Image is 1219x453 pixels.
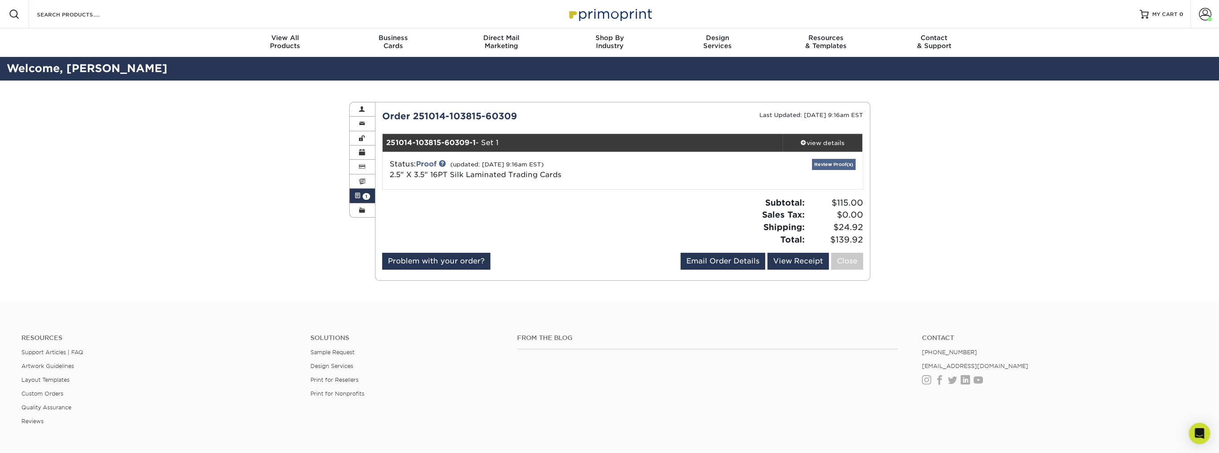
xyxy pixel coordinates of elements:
[922,349,977,356] a: [PHONE_NUMBER]
[350,189,375,203] a: 1
[339,28,447,57] a: BusinessCards
[310,363,353,369] a: Design Services
[772,28,880,57] a: Resources& Templates
[339,34,447,50] div: Cards
[762,210,805,219] strong: Sales Tax:
[831,253,863,270] a: Close
[310,376,359,383] a: Print for Resellers
[339,34,447,42] span: Business
[880,34,988,42] span: Contact
[1189,423,1210,444] div: Open Intercom Messenger
[231,34,339,42] span: View All
[310,349,355,356] a: Sample Request
[375,109,623,123] div: Order 251014-103815-60309
[21,349,83,356] a: Support Articles | FAQ
[1179,11,1183,17] span: 0
[565,4,654,24] img: Primoprint
[555,34,664,50] div: Industry
[763,222,805,232] strong: Shipping:
[812,159,856,170] a: Review Proof(s)
[765,198,805,207] strong: Subtotal:
[783,134,863,152] a: view details
[231,34,339,50] div: Products
[922,334,1198,342] a: Contact
[772,34,880,50] div: & Templates
[780,235,805,244] strong: Total:
[664,34,772,42] span: Design
[21,390,63,397] a: Custom Orders
[390,170,561,179] a: 2.5" X 3.5" 16PT Silk Laminated Trading Cards
[517,334,898,342] h4: From the Blog
[36,9,123,20] input: SEARCH PRODUCTS.....
[447,28,555,57] a: Direct MailMarketing
[450,161,544,168] small: (updated: [DATE] 9:16am EST)
[807,234,863,246] span: $139.92
[310,334,504,342] h4: Solutions
[21,404,71,411] a: Quality Assurance
[807,209,863,221] span: $0.00
[416,160,436,168] a: Proof
[880,28,988,57] a: Contact& Support
[382,253,490,270] a: Problem with your order?
[21,334,297,342] h4: Resources
[1152,11,1178,18] span: MY CART
[21,418,44,425] a: Reviews
[922,363,1028,369] a: [EMAIL_ADDRESS][DOMAIN_NAME]
[767,253,829,270] a: View Receipt
[447,34,555,50] div: Marketing
[447,34,555,42] span: Direct Mail
[664,34,772,50] div: Services
[681,253,765,270] a: Email Order Details
[783,138,863,147] div: view details
[772,34,880,42] span: Resources
[759,112,863,118] small: Last Updated: [DATE] 9:16am EST
[231,28,339,57] a: View AllProducts
[555,28,664,57] a: Shop ByIndustry
[664,28,772,57] a: DesignServices
[880,34,988,50] div: & Support
[555,34,664,42] span: Shop By
[21,363,74,369] a: Artwork Guidelines
[807,221,863,234] span: $24.92
[310,390,364,397] a: Print for Nonprofits
[807,197,863,209] span: $115.00
[363,193,370,200] span: 1
[21,376,69,383] a: Layout Templates
[383,134,783,152] div: - Set 1
[383,159,702,180] div: Status:
[386,138,476,147] strong: 251014-103815-60309-1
